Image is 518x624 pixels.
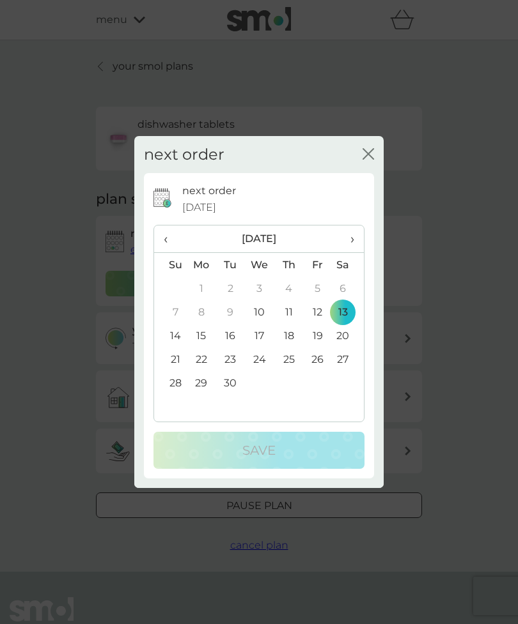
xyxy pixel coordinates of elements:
td: 28 [154,371,187,395]
td: 19 [303,324,332,347]
td: 30 [216,371,245,395]
td: 3 [245,277,274,300]
td: 12 [303,300,332,324]
td: 8 [187,300,216,324]
p: next order [182,183,236,199]
button: close [363,148,374,162]
td: 11 [274,300,303,324]
th: Tu [216,253,245,277]
th: [DATE] [187,225,332,253]
th: We [245,253,274,277]
td: 16 [216,324,245,347]
span: [DATE] [182,199,216,216]
td: 9 [216,300,245,324]
td: 20 [332,324,364,347]
td: 15 [187,324,216,347]
td: 5 [303,277,332,300]
td: 22 [187,347,216,371]
td: 1 [187,277,216,300]
th: Sa [332,253,364,277]
td: 24 [245,347,274,371]
td: 17 [245,324,274,347]
td: 21 [154,347,187,371]
td: 4 [274,277,303,300]
td: 25 [274,347,303,371]
th: Th [274,253,303,277]
td: 7 [154,300,187,324]
h2: next order [144,146,224,164]
td: 23 [216,347,245,371]
td: 26 [303,347,332,371]
th: Su [154,253,187,277]
td: 13 [332,300,364,324]
td: 6 [332,277,364,300]
button: Save [153,432,365,469]
td: 14 [154,324,187,347]
td: 29 [187,371,216,395]
td: 2 [216,277,245,300]
span: ‹ [164,225,177,252]
td: 27 [332,347,364,371]
th: Mo [187,253,216,277]
td: 10 [245,300,274,324]
p: Save [242,440,276,460]
span: › [341,225,354,252]
td: 18 [274,324,303,347]
th: Fr [303,253,332,277]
